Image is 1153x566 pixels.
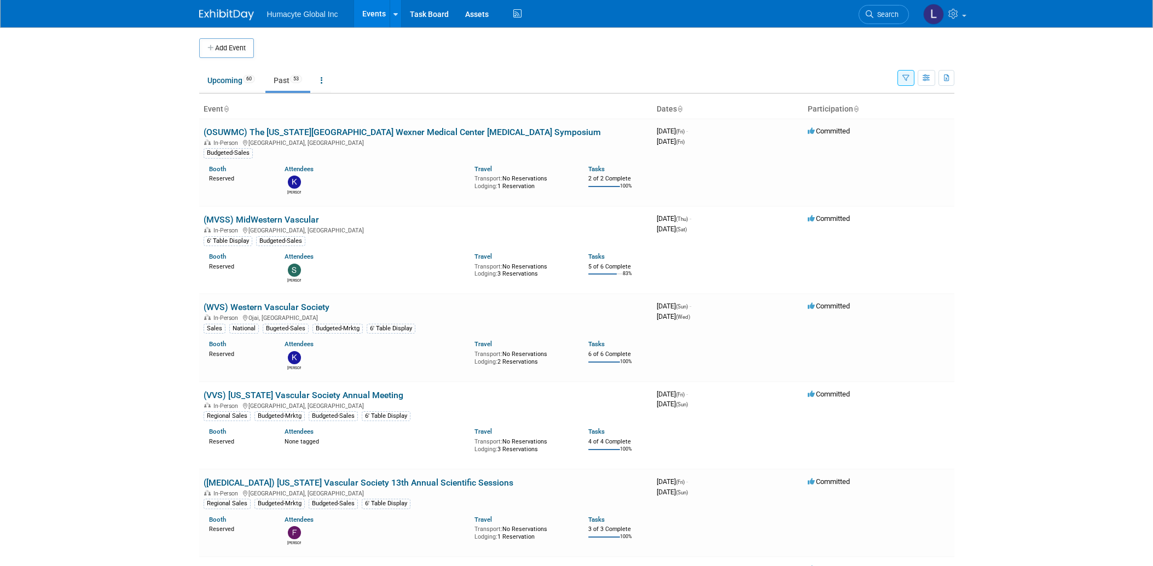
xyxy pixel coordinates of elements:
span: (Fri) [676,139,685,145]
img: ExhibitDay [199,9,254,20]
a: (VVS) [US_STATE] Vascular Society Annual Meeting [204,390,403,400]
th: Event [199,100,652,119]
div: Fulton Velez [287,539,301,546]
div: Reserved [209,173,269,183]
a: Tasks [588,165,605,173]
a: Sort by Start Date [677,104,682,113]
div: 2 of 2 Complete [588,175,648,183]
div: Regional Sales [204,499,251,509]
span: Committed [808,127,850,135]
span: (Fri) [676,129,685,135]
span: (Wed) [676,314,690,320]
span: - [686,477,688,486]
img: Kimberly VanderMeer [288,176,301,189]
div: 4 of 4 Complete [588,438,648,446]
span: (Sun) [676,401,688,407]
span: (Sat) [676,226,687,232]
span: - [690,214,691,223]
td: 100% [620,359,632,374]
span: [DATE] [657,312,690,320]
a: Attendees [285,253,314,260]
div: Kimberly VanderMeer [287,364,301,371]
a: Travel [474,165,492,173]
span: - [686,127,688,135]
div: Budgeted-Mrktg [312,324,363,334]
a: (MVSS) MidWestern Vascular [204,214,319,225]
a: Past53 [265,70,310,91]
img: In-Person Event [204,490,211,495]
div: 6' Table Display [367,324,415,334]
a: Attendees [285,165,314,173]
div: 3 of 3 Complete [588,526,648,533]
a: Upcoming60 [199,70,263,91]
div: Kimberly VanderMeer [287,189,301,195]
span: (Sun) [676,489,688,495]
span: (Thu) [676,216,688,222]
span: Lodging: [474,270,497,277]
span: [DATE] [657,127,688,135]
span: Transport: [474,175,502,182]
img: Linda Hamilton [923,4,944,25]
span: Committed [808,214,850,223]
td: 100% [620,446,632,461]
div: Reserved [209,348,269,358]
div: Reserved [209,261,269,271]
span: Humacyte Global Inc [267,10,338,19]
div: Ojai, [GEOGRAPHIC_DATA] [204,313,648,322]
span: [DATE] [657,214,691,223]
button: Add Event [199,38,254,58]
div: No Reservations 3 Reservations [474,436,572,453]
div: Budgeted-Mrktg [254,499,305,509]
a: Travel [474,516,492,523]
div: 6' Table Display [362,411,410,421]
div: No Reservations 2 Reservations [474,348,572,365]
span: In-Person [213,490,241,497]
a: Tasks [588,516,605,523]
div: Bugeted-Sales [263,324,309,334]
div: Sophia Bou-Ghannam [287,277,301,283]
span: Lodging: [474,446,497,453]
a: Travel [474,340,492,348]
a: Attendees [285,516,314,523]
span: Lodging: [474,533,497,540]
a: Booth [209,428,226,435]
span: Lodging: [474,358,497,365]
span: (Sun) [676,304,688,310]
div: Sales [204,324,225,334]
img: In-Person Event [204,227,211,232]
img: Fulton Velez [288,526,301,539]
span: In-Person [213,402,241,410]
a: Attendees [285,428,314,435]
div: No Reservations 1 Reservation [474,173,572,190]
span: In-Person [213,139,241,147]
div: 5 of 6 Complete [588,263,648,271]
td: 100% [620,534,632,549]
td: 100% [620,183,632,198]
span: [DATE] [657,400,688,408]
span: Lodging: [474,183,497,190]
div: Budgeted-Sales [204,148,253,158]
div: Budgeted-Sales [309,499,358,509]
td: 83% [623,271,632,285]
img: Kimberly VanderMeer [288,351,301,364]
th: Participation [803,100,954,119]
span: In-Person [213,227,241,234]
a: Sort by Event Name [223,104,229,113]
span: Committed [808,390,850,398]
span: (Fri) [676,479,685,485]
th: Dates [652,100,803,119]
a: ([MEDICAL_DATA]) [US_STATE] Vascular Society 13th Annual Scientific Sessions [204,477,513,488]
div: Regional Sales [204,411,251,421]
div: Budgeted-Sales [309,411,358,421]
img: Sophia Bou-Ghannam [288,264,301,277]
span: [DATE] [657,390,688,398]
a: Booth [209,340,226,348]
span: [DATE] [657,225,687,233]
span: Transport: [474,263,502,270]
div: 6' Table Display [362,499,410,509]
a: Tasks [588,340,605,348]
img: In-Person Event [204,314,211,320]
div: Budgeted-Sales [256,236,305,246]
span: Committed [808,302,850,310]
div: [GEOGRAPHIC_DATA], [GEOGRAPHIC_DATA] [204,225,648,234]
